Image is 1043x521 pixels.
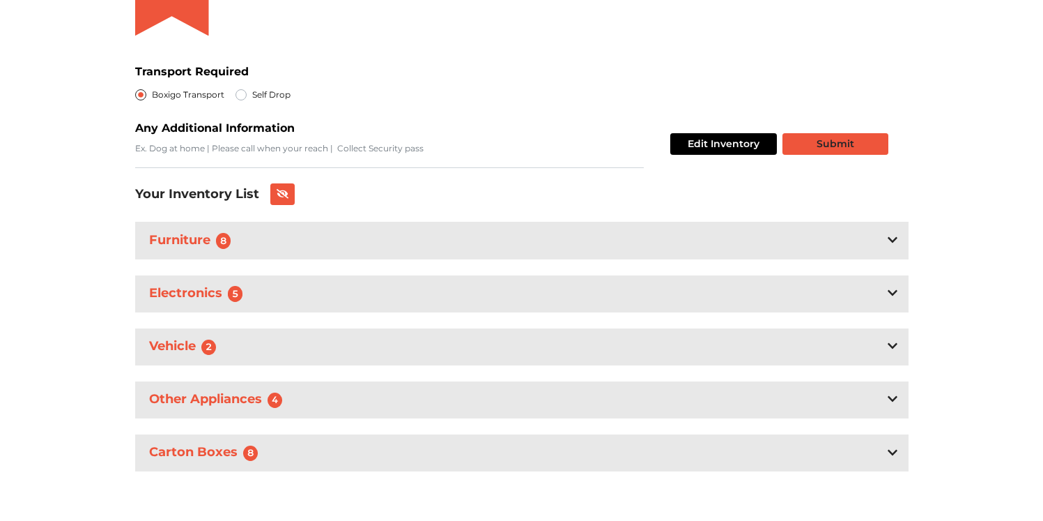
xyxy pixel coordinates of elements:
[243,446,258,461] span: 8
[216,233,231,248] span: 8
[152,86,224,103] label: Boxigo Transport
[146,389,291,411] h3: Other Appliances
[135,65,249,78] b: Transport Required
[135,121,295,135] b: Any Additional Information
[670,133,777,155] button: Edit Inventory
[268,393,283,408] span: 4
[146,283,252,305] h3: Electronics
[146,442,267,464] h3: Carton Boxes
[146,336,225,358] h3: Vehicle
[135,187,259,202] h3: Your Inventory List
[782,133,888,155] button: Submit
[228,286,243,301] span: 5
[201,340,217,355] span: 2
[146,230,240,252] h3: Furniture
[252,86,291,103] label: Self Drop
